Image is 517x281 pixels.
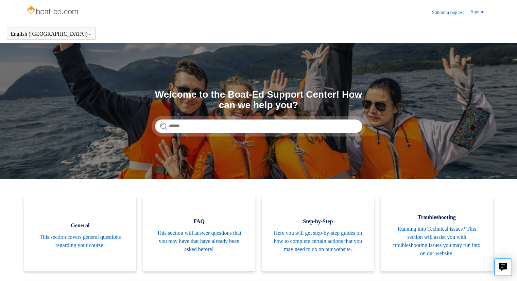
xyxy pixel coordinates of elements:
[143,196,255,271] a: FAQ This section will answer questions that you may have that have already been asked before!
[272,229,364,253] span: Here you will get step-by-step guides on how to complete certain actions that you may need to do ...
[391,213,483,221] span: Troubleshooting
[155,119,362,133] input: Search
[494,258,512,276] button: Live chat
[11,31,92,37] button: English ([GEOGRAPHIC_DATA])
[432,9,471,16] a: Submit a request
[24,196,136,271] a: General This section covers general questions regarding your course!
[26,4,80,18] img: Boat-Ed Help Center home page
[272,217,364,226] span: Step-by-Step
[153,229,245,253] span: This section will answer questions that you may have that have already been asked before!
[381,196,493,271] a: Troubleshooting Running into Technical issues? This section will assist you with troubleshooting ...
[471,8,491,16] a: Sign in
[262,196,374,271] a: Step-by-Step Here you will get step-by-step guides on how to complete certain actions that you ma...
[34,233,126,249] span: This section covers general questions regarding your course!
[391,225,483,258] span: Running into Technical issues? This section will assist you with troubleshooting issues you may r...
[34,221,126,230] span: General
[155,89,362,111] h1: Welcome to the Boat-Ed Support Center! How can we help you?
[153,217,245,226] span: FAQ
